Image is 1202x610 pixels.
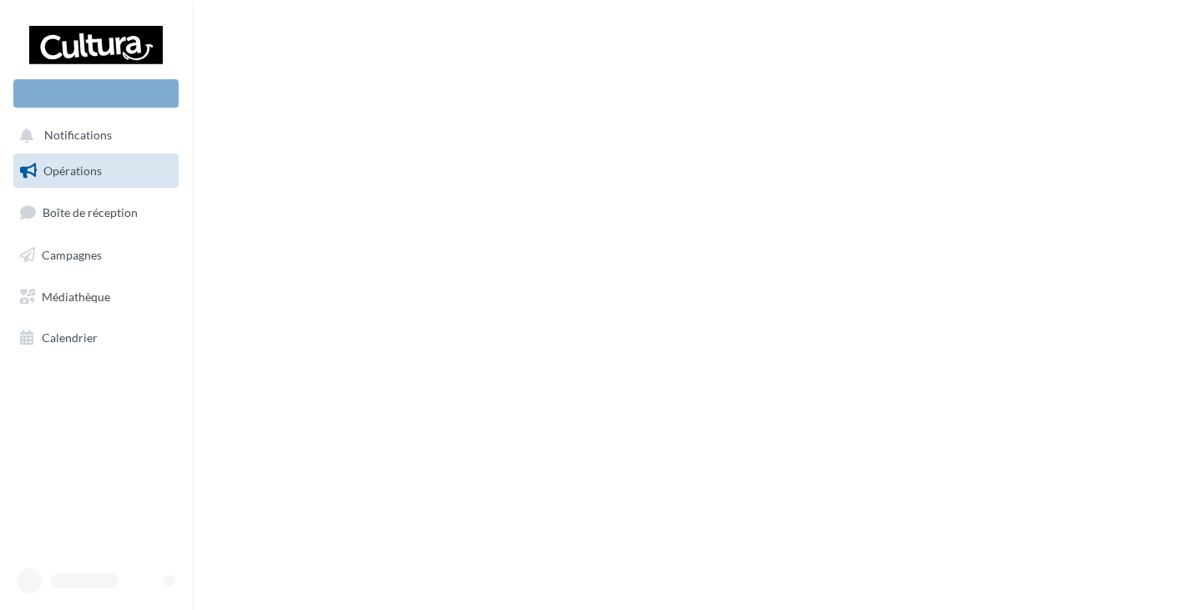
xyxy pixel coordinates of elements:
[42,330,98,345] span: Calendrier
[42,289,110,303] span: Médiathèque
[10,280,182,315] a: Médiathèque
[13,79,179,108] div: Nouvelle campagne
[43,164,102,178] span: Opérations
[43,205,138,219] span: Boîte de réception
[42,248,102,262] span: Campagnes
[10,320,182,355] a: Calendrier
[10,194,182,230] a: Boîte de réception
[10,238,182,273] a: Campagnes
[44,129,112,143] span: Notifications
[10,154,182,189] a: Opérations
